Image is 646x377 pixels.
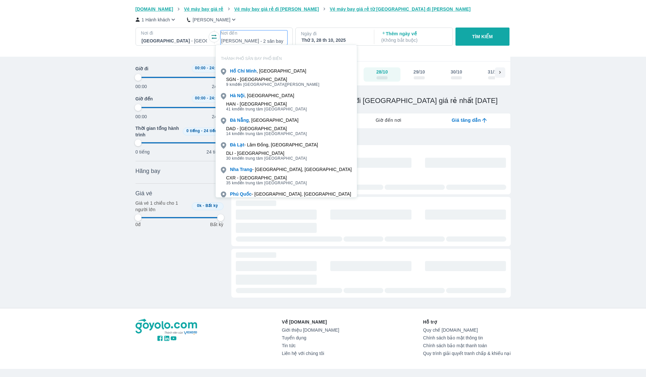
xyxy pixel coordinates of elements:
[240,191,251,197] b: Quốc
[237,142,244,147] b: Lạt
[282,351,339,356] a: Liên hệ với chúng tôi
[209,66,220,70] span: 24:00
[237,93,245,98] b: Nội
[226,107,237,111] span: 41 km
[136,125,180,138] span: Thời gian tổng hành trình
[230,142,318,148] div: - Lâm Đồng, [GEOGRAPHIC_DATA]
[301,30,367,37] p: Ngày đi
[226,101,307,107] div: HAN - [GEOGRAPHIC_DATA]
[455,28,509,46] button: TÌM KIẾM
[230,93,236,98] b: Hà
[201,129,203,133] span: -
[246,68,257,74] b: Minh
[195,66,206,70] span: 00:00
[204,129,220,133] span: 24 tiếng
[226,82,235,87] span: 9 km
[212,113,224,120] p: 24:00
[136,83,147,90] p: 00:00
[226,156,237,161] span: 30 km
[231,133,511,140] p: Đang tìm kiếm vé rẻ nhất...
[423,335,511,340] a: Chính sách bảo mật thông tin
[136,167,160,175] span: Hãng bay
[226,181,237,185] span: 35 km
[136,149,150,155] p: 0 tiếng
[136,189,152,197] span: Giá vé
[330,6,471,12] span: Vé máy bay giá rẻ từ [GEOGRAPHIC_DATA] đi [PERSON_NAME]
[212,83,224,90] p: 24:00
[423,343,511,348] a: Chính sách bảo mật thanh toán
[187,16,237,23] button: [PERSON_NAME]
[282,335,339,340] a: Tuyển dụng
[230,191,351,197] div: - [GEOGRAPHIC_DATA], [GEOGRAPHIC_DATA]
[226,77,320,82] div: SGN - [GEOGRAPHIC_DATA]
[230,68,236,74] b: Hồ
[136,65,148,72] span: Giờ đi
[234,6,319,12] span: Vé máy bay giá rẻ đi [PERSON_NAME]
[209,96,220,100] span: 24:00
[207,96,208,100] span: -
[226,131,237,136] span: 14 km
[376,117,401,123] span: Giờ đến nơi
[282,327,339,333] a: Giới thiệu [DOMAIN_NAME]
[197,203,202,208] span: 0k
[205,203,218,208] span: Bất kỳ
[376,69,388,75] div: 28/10
[192,17,230,23] p: [PERSON_NAME]
[207,66,208,70] span: -
[488,69,499,75] div: 31/10
[226,126,307,131] div: DAD - [GEOGRAPHIC_DATA]
[136,200,189,213] p: Giá vé 1 chiều cho 1 người lớn
[230,142,236,147] b: Đà
[195,96,206,100] span: 00:00
[226,175,307,180] div: CXR - [GEOGRAPHIC_DATA]
[221,30,287,36] p: Nơi đến
[136,113,147,120] p: 00:00
[136,221,141,228] p: 0đ
[136,6,173,12] span: [DOMAIN_NAME]
[301,37,367,43] div: Thứ 3, 28 th 10, 2025
[136,16,177,23] button: 1 Hành khách
[451,69,462,75] div: 30/10
[203,203,204,208] span: -
[237,68,245,74] b: Chí
[230,166,352,173] div: - [GEOGRAPHIC_DATA], [GEOGRAPHIC_DATA]
[240,167,252,172] b: Trang
[226,156,307,161] span: đến trung tâm [GEOGRAPHIC_DATA]
[230,167,238,172] b: Nha
[226,82,320,87] span: đến [GEOGRAPHIC_DATA][PERSON_NAME]
[423,351,511,356] a: Quy trình giải quyết tranh chấp & khiếu nại
[230,68,306,74] div: , [GEOGRAPHIC_DATA]
[423,319,511,325] p: Hỗ trợ
[381,37,447,43] p: ( Không bắt buộc )
[226,131,307,136] span: đến trung tâm [GEOGRAPHIC_DATA]
[230,191,238,197] b: Phú
[381,30,447,43] p: Thêm ngày về
[226,180,307,186] span: đến trung tâm [GEOGRAPHIC_DATA]
[237,118,249,123] b: Nẵng
[231,96,511,105] h1: Vé máy bay từ [GEOGRAPHIC_DATA] đi [GEOGRAPHIC_DATA] giá rẻ nhất [DATE]
[136,6,511,12] nav: breadcrumb
[186,129,200,133] span: 0 tiếng
[142,17,170,23] p: 1 Hành khách
[184,6,224,12] span: Vé máy bay giá rẻ
[136,319,198,335] img: logo
[226,107,307,112] span: đến trung tâm [GEOGRAPHIC_DATA]
[230,92,294,99] div: , [GEOGRAPHIC_DATA]
[282,319,339,325] p: Về [DOMAIN_NAME]
[267,113,510,127] div: lab API tabs example
[282,343,339,348] a: Tin tức
[452,117,481,123] span: Giá tăng dần
[210,221,223,228] p: Bất kỳ
[136,96,153,102] span: Giờ đến
[216,56,357,61] p: THÀNH PHỐ SÂN BAY PHỔ BIẾN
[141,30,208,36] p: Nơi đi
[206,149,223,155] p: 24 tiếng
[230,118,236,123] b: Đà
[423,327,511,333] a: Quy chế [DOMAIN_NAME]
[226,151,307,156] div: DLI - [GEOGRAPHIC_DATA]
[413,69,425,75] div: 29/10
[230,117,299,123] div: , [GEOGRAPHIC_DATA]
[472,33,493,40] p: TÌM KIẾM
